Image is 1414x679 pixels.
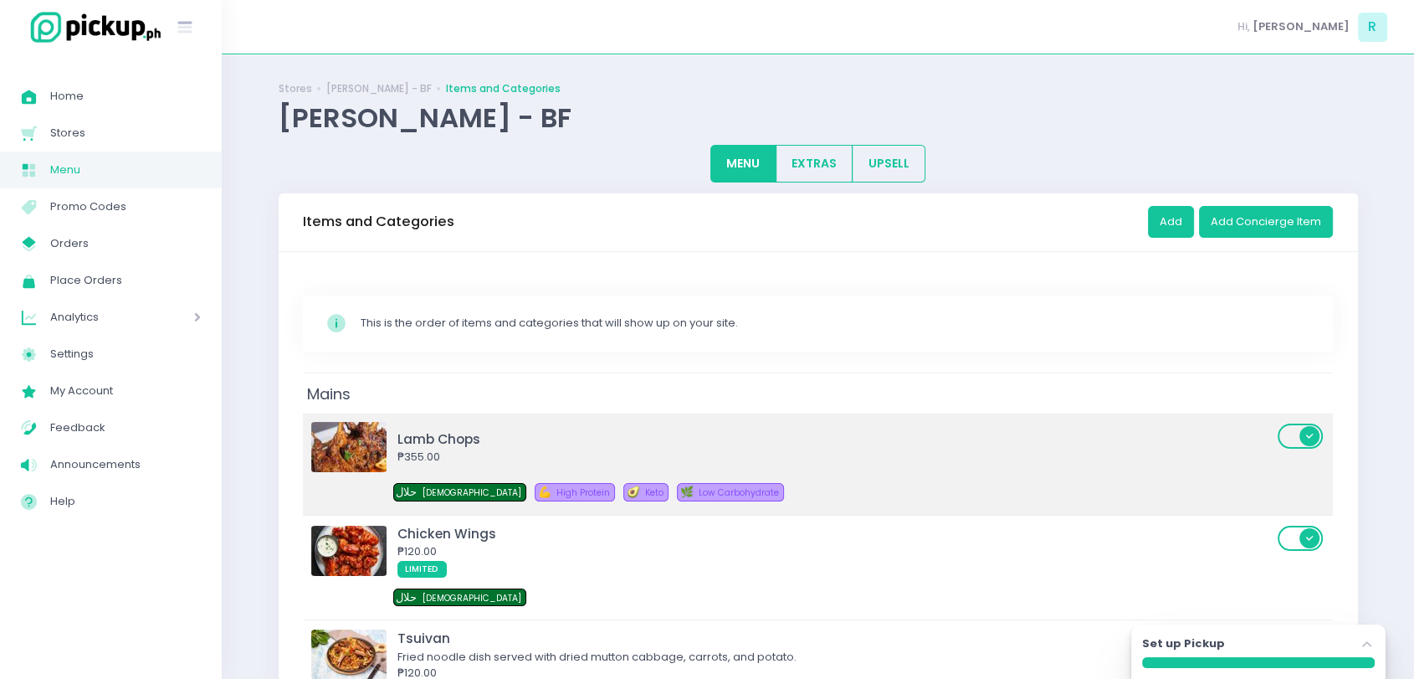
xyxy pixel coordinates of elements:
[423,486,521,499] span: [DEMOGRAPHIC_DATA]
[50,122,201,144] span: Stores
[311,422,387,472] img: Lamb Chops
[50,417,201,439] span: Feedback
[1237,18,1250,35] span: Hi,
[303,213,454,230] h3: Items and Categories
[50,491,201,512] span: Help
[397,543,1273,560] div: ₱120.00
[446,81,561,96] a: Items and Categories
[50,454,201,476] span: Announcements
[279,101,1358,134] div: [PERSON_NAME] - BF
[397,561,448,578] span: LIMITED
[50,196,201,218] span: Promo Codes
[397,430,1273,449] div: Lamb Chops
[699,486,779,499] span: Low Carbohydrate
[776,145,853,183] button: EXTRAS
[361,315,1310,332] div: This is the order of items and categories that will show up on your site.
[50,233,201,255] span: Orders
[1142,635,1225,652] label: Set up Pickup
[1253,18,1350,35] span: [PERSON_NAME]
[423,592,521,604] span: [DEMOGRAPHIC_DATA]
[50,85,201,107] span: Home
[397,629,1273,648] div: Tsuivan
[397,449,1273,466] div: ₱355.00
[279,81,312,96] a: Stores
[680,484,694,500] span: 🌿
[50,380,201,402] span: My Account
[1148,206,1194,238] button: Add
[852,145,925,183] button: UPSELL
[50,306,146,328] span: Analytics
[50,343,201,365] span: Settings
[710,145,776,183] button: MENU
[710,145,926,183] div: Large button group
[21,9,163,45] img: logo
[397,649,1273,666] div: Fried noodle dish served with dried mutton cabbage, carrots, and potato.
[626,484,639,500] span: 🥑
[50,159,201,181] span: Menu
[396,589,417,605] span: حلال
[1358,13,1387,42] span: R
[537,484,551,500] span: 💪
[556,486,610,499] span: High Protein
[50,270,201,291] span: Place Orders
[645,486,663,499] span: Keto
[311,526,387,576] img: Chicken Wings
[303,379,355,409] span: Mains
[397,524,1273,543] div: Chicken Wings
[1199,206,1333,238] button: Add Concierge Item
[396,484,417,500] span: حلال
[326,81,432,96] a: [PERSON_NAME] - BF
